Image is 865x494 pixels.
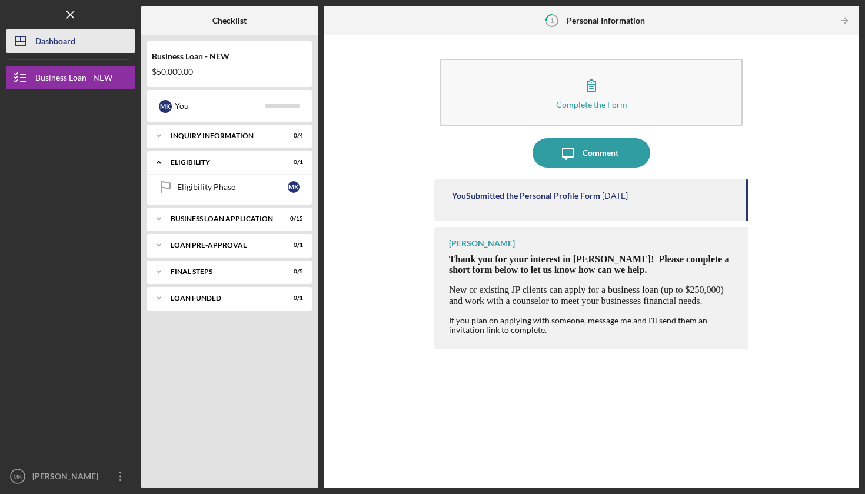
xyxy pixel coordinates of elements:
div: If you plan on applying with someone, message me and I'll send them an invitation link to complete. [449,316,737,335]
div: LOAN PRE-APPROVAL [171,242,274,249]
div: ELIGIBILITY [171,159,274,166]
div: M K [288,181,300,193]
div: BUSINESS LOAN APPLICATION [171,215,274,222]
b: Personal Information [567,16,645,25]
div: 0 / 1 [282,159,303,166]
div: You [175,96,265,116]
div: $50,000.00 [152,67,307,76]
tspan: 1 [550,16,554,24]
div: M K [159,100,172,113]
div: You Submitted the Personal Profile Form [452,191,600,201]
div: 0 / 4 [282,132,303,139]
div: 0 / 1 [282,242,303,249]
time: 2025-09-23 17:20 [602,191,628,201]
button: Business Loan - NEW [6,66,135,89]
button: Dashboard [6,29,135,53]
b: Checklist [212,16,247,25]
div: LOAN FUNDED [171,295,274,302]
div: 0 / 1 [282,295,303,302]
a: Eligibility PhaseMK [153,175,306,199]
button: Comment [533,138,650,168]
div: Comment [583,138,618,168]
div: [PERSON_NAME] [29,465,106,491]
div: Dashboard [35,29,75,56]
div: Business Loan - NEW [152,52,307,61]
text: MK [14,473,22,480]
div: 0 / 5 [282,268,303,275]
div: INQUIRY INFORMATION [171,132,274,139]
div: [PERSON_NAME] [449,239,515,248]
span: Thank you for your interest in [PERSON_NAME]! Please complete a short form below to let us know h... [449,254,729,275]
button: MK[PERSON_NAME] [6,465,135,488]
div: Complete the Form [556,100,627,109]
button: Complete the Form [440,59,743,126]
div: Business Loan - NEW [35,66,112,92]
div: 0 / 15 [282,215,303,222]
div: Eligibility Phase [177,182,288,192]
div: FINAL STEPS [171,268,274,275]
span: New or existing JP clients can apply for a business loan (up to $250,000) and work with a counsel... [449,285,724,305]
